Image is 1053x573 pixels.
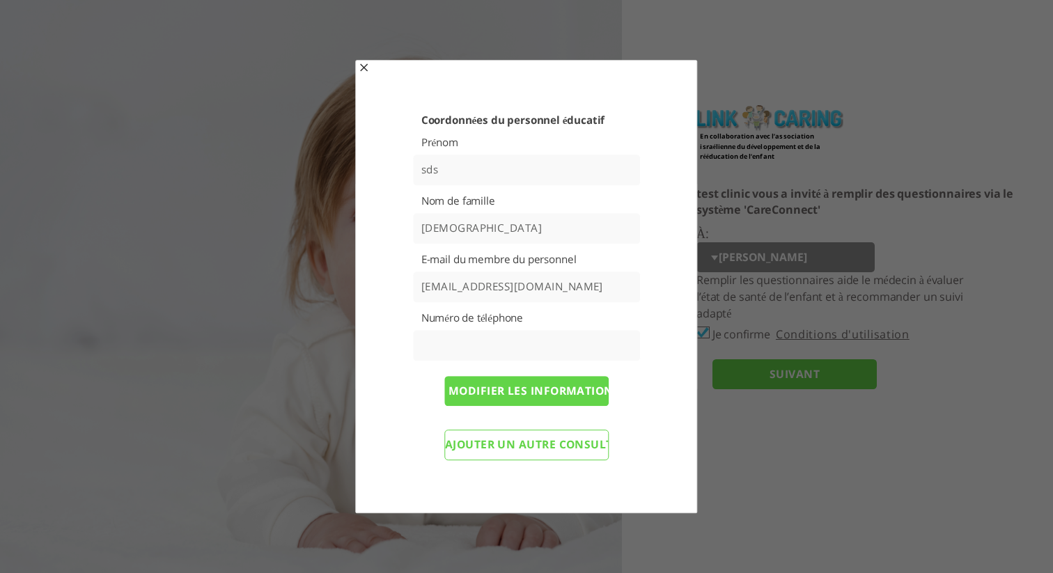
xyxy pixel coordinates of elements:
label: E-mail du membre du personnel [421,253,632,266]
input: Ajouter un autre consultant externe [444,430,609,460]
label: Numéro de téléphone [421,311,632,324]
label: Coordonnées du personnel éducatif [421,113,632,127]
label: Prénom [421,136,632,149]
input: Modifier les informations et renvoyer les questionnaires [444,376,609,407]
button: Close [358,63,369,74]
label: Nom de famille [421,194,632,207]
